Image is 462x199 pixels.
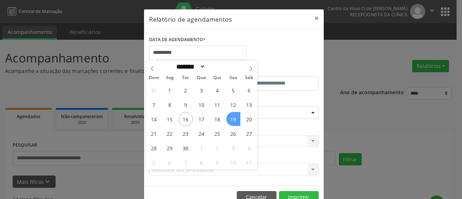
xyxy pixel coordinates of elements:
span: Setembro 6, 2025 [242,83,256,97]
span: Qua [193,75,209,80]
span: Setembro 15, 2025 [163,112,177,126]
span: Setembro 17, 2025 [195,112,209,126]
span: Sex [225,75,241,80]
button: Close [309,9,324,27]
span: Setembro 22, 2025 [163,126,177,140]
span: Setembro 28, 2025 [147,141,161,155]
span: Outubro 8, 2025 [195,155,209,169]
span: Setembro 9, 2025 [179,98,193,112]
span: Setembro 29, 2025 [163,141,177,155]
span: Seg [162,75,178,80]
span: Setembro 2, 2025 [179,83,193,97]
span: Outubro 9, 2025 [210,155,225,169]
span: Setembro 7, 2025 [147,98,161,112]
span: Outubro 10, 2025 [226,155,240,169]
span: Setembro 27, 2025 [242,126,256,140]
span: Sáb [241,75,257,80]
span: Setembro 3, 2025 [195,83,209,97]
span: Setembro 23, 2025 [179,126,193,140]
span: Outubro 4, 2025 [242,141,256,155]
span: Setembro 26, 2025 [226,126,240,140]
span: Setembro 30, 2025 [179,141,193,155]
span: Setembro 14, 2025 [147,112,161,126]
span: Outubro 6, 2025 [163,155,177,169]
span: Setembro 24, 2025 [195,126,209,140]
span: Setembro 19, 2025 [226,112,240,126]
span: Agosto 31, 2025 [147,83,161,97]
span: Setembro 18, 2025 [210,112,225,126]
span: Outubro 1, 2025 [195,141,209,155]
span: Setembro 20, 2025 [242,112,256,126]
span: Ter [178,75,193,80]
span: Outubro 11, 2025 [242,155,256,169]
span: Setembro 16, 2025 [179,112,193,126]
span: Dom [146,75,162,80]
span: Setembro 25, 2025 [210,126,225,140]
span: Setembro 1, 2025 [163,83,177,97]
span: Qui [209,75,225,80]
span: Setembro 10, 2025 [195,98,209,112]
select: Month [174,63,206,70]
span: Outubro 5, 2025 [147,155,161,169]
h5: Relatório de agendamentos [149,14,232,24]
span: Setembro 12, 2025 [226,98,240,112]
span: Setembro 13, 2025 [242,98,256,112]
span: Setembro 8, 2025 [163,98,177,112]
span: Setembro 4, 2025 [210,83,225,97]
span: Setembro 21, 2025 [147,126,161,140]
span: Outubro 7, 2025 [179,155,193,169]
label: ATÉ [236,65,319,76]
label: DATA DE AGENDAMENTO [149,34,206,46]
span: Setembro 11, 2025 [210,98,225,112]
span: Outubro 3, 2025 [226,141,240,155]
span: Outubro 2, 2025 [210,141,225,155]
span: Setembro 5, 2025 [226,83,240,97]
input: Year [205,63,229,70]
